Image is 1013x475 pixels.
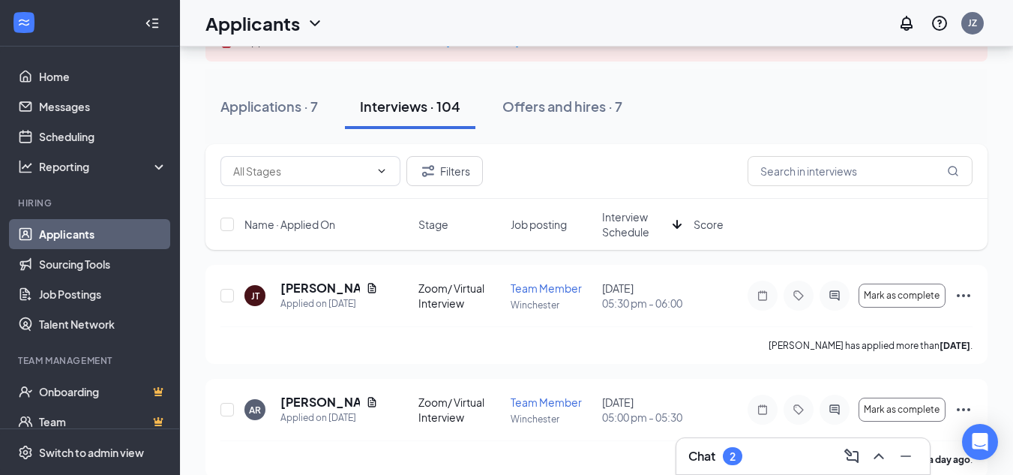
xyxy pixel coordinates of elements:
[962,424,998,460] div: Open Intercom Messenger
[280,410,378,425] div: Applied on [DATE]
[145,16,160,31] svg: Collapse
[955,287,973,305] svg: Ellipses
[947,165,959,177] svg: MagnifyingGlass
[602,209,667,239] span: Interview Schedule
[602,410,685,425] span: 05:00 pm - 05:30 pm
[502,97,622,116] div: Offers and hires · 7
[867,444,891,468] button: ChevronUp
[602,296,685,311] span: 05:30 pm - 06:00 pm
[366,396,378,408] svg: Document
[249,404,261,416] div: AR
[826,404,844,416] svg: ActiveChat
[18,354,164,367] div: Team Management
[205,11,300,36] h1: Applicants
[251,290,259,302] div: JT
[748,156,973,186] input: Search in interviews
[39,249,167,279] a: Sourcing Tools
[840,444,864,468] button: ComposeMessage
[511,413,593,425] p: Winchester
[376,165,388,177] svg: ChevronDown
[39,92,167,122] a: Messages
[602,395,685,425] div: [DATE]
[769,339,973,352] p: [PERSON_NAME] has applied more than .
[39,445,144,460] div: Switch to admin view
[955,401,973,419] svg: Ellipses
[418,395,501,425] div: Zoom/ Virtual Interview
[694,217,724,232] span: Score
[894,444,918,468] button: Minimize
[39,122,167,152] a: Scheduling
[898,14,916,32] svg: Notifications
[730,450,736,463] div: 2
[233,163,370,179] input: All Stages
[220,97,318,116] div: Applications · 7
[418,281,501,311] div: Zoom/ Virtual Interview
[280,394,360,410] h5: [PERSON_NAME]
[511,299,593,311] p: Winchester
[39,62,167,92] a: Home
[18,159,33,174] svg: Analysis
[280,296,378,311] div: Applied on [DATE]
[790,404,808,416] svg: Tag
[16,15,31,30] svg: WorkstreamLogo
[511,217,567,232] span: Job posting
[280,280,360,296] h5: [PERSON_NAME]
[39,407,167,437] a: TeamCrown
[360,97,460,116] div: Interviews · 104
[754,290,772,302] svg: Note
[511,395,582,409] span: Team Member
[859,398,946,422] button: Mark as complete
[602,281,685,311] div: [DATE]
[870,447,888,465] svg: ChevronUp
[790,290,808,302] svg: Tag
[18,197,164,209] div: Hiring
[754,404,772,416] svg: Note
[39,377,167,407] a: OnboardingCrown
[843,447,861,465] svg: ComposeMessage
[940,340,970,351] b: [DATE]
[931,14,949,32] svg: QuestionInfo
[244,217,335,232] span: Name · Applied On
[39,309,167,339] a: Talent Network
[419,162,437,180] svg: Filter
[18,445,33,460] svg: Settings
[864,290,940,301] span: Mark as complete
[688,448,715,464] h3: Chat
[859,284,946,308] button: Mark as complete
[366,282,378,294] svg: Document
[897,447,915,465] svg: Minimize
[511,281,582,295] span: Team Member
[39,219,167,249] a: Applicants
[864,404,940,415] span: Mark as complete
[826,290,844,302] svg: ActiveChat
[306,14,324,32] svg: ChevronDown
[39,159,168,174] div: Reporting
[418,217,448,232] span: Stage
[928,454,970,465] b: a day ago
[668,215,686,233] svg: ArrowDown
[406,156,483,186] button: Filter Filters
[39,279,167,309] a: Job Postings
[968,17,977,29] div: JZ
